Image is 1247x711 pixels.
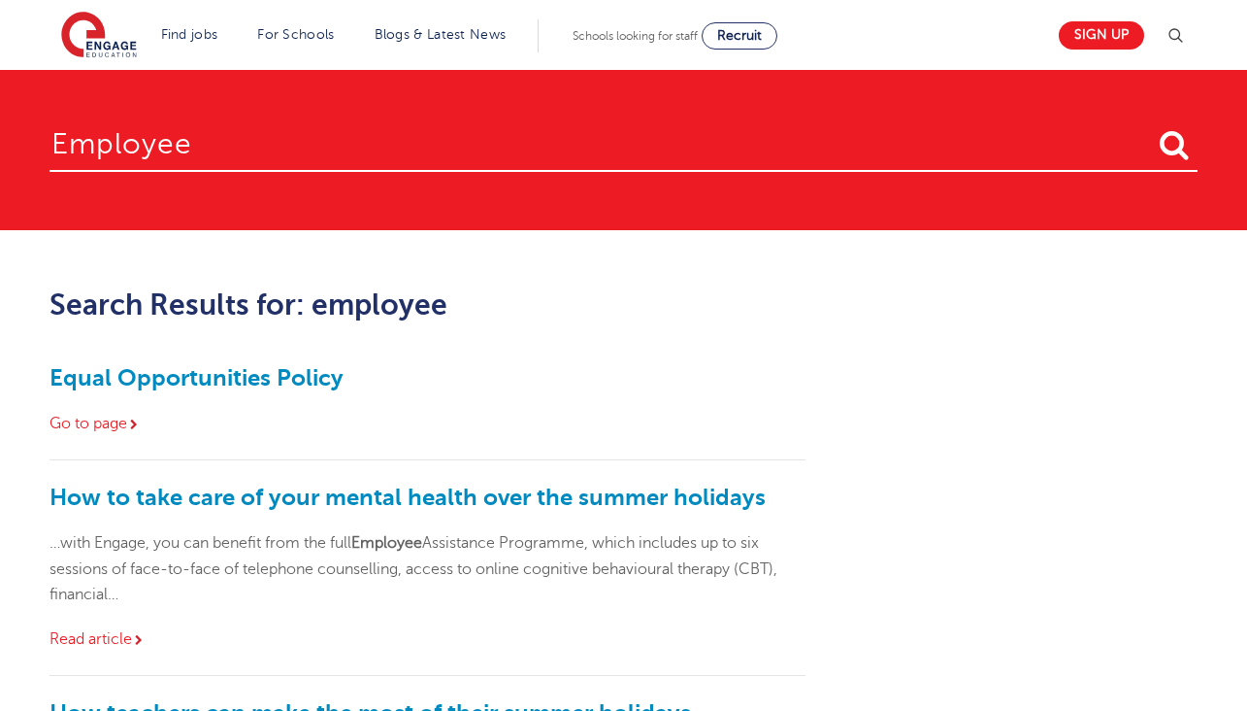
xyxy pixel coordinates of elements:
strong: Employee [351,534,422,552]
span: Recruit [717,28,762,43]
a: Sign up [1059,21,1144,50]
input: Search for: [49,109,1198,172]
img: Engage Education [61,12,137,60]
h2: Search Results for: employee [49,288,805,322]
span: Schools looking for staff [573,29,698,43]
a: Go to page [49,415,141,432]
a: Equal Opportunities Policy [49,364,344,391]
span: …with Engage, you can benefit from the full Assistance Programme, which includes up to six sessio... [49,534,777,603]
a: Find jobs [161,27,218,42]
a: Read article [49,630,146,648]
a: Recruit [702,22,777,50]
a: Blogs & Latest News [375,27,507,42]
a: For Schools [257,27,334,42]
a: How to take care of your mental health over the summer holidays [49,484,766,511]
